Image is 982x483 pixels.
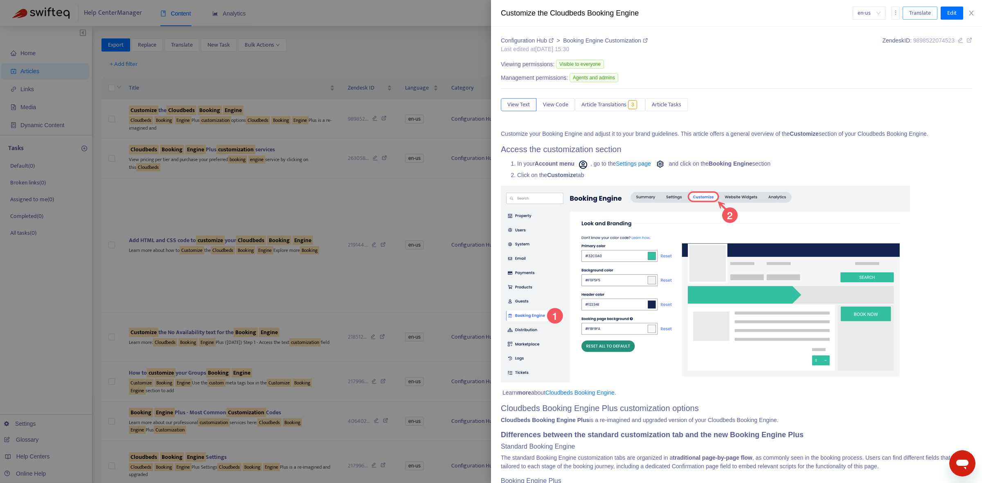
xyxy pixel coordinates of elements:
a: Cloudbeds Booking Engine [545,389,615,396]
li: In your , go to the and click on the section [517,157,972,171]
span: Viewing permissions: [501,60,554,69]
h4: Standard Booking Engine [501,443,972,450]
img: 41329052797467 [501,186,910,382]
button: Close [966,9,977,17]
li: Click on the tab [517,171,972,180]
button: Translate [903,7,937,20]
span: Translate [909,9,931,18]
h2: Cloudbeds Booking Engine Plus customization options [501,403,972,413]
strong: more [517,389,531,396]
span: View Text [507,100,530,109]
p: is a re-imagined and upgraded version of your Cloudbeds Booking Engine. [501,416,972,425]
span: more [893,10,899,16]
div: Customize the Cloudbeds Booking Engine [501,8,853,19]
span: Article Translations [581,100,626,109]
strong: Customize [547,172,576,178]
img: Settings icon.png [653,157,669,171]
span: View Code [543,100,568,109]
strong: traditional page-by-page flow [673,454,752,461]
button: Article Translations3 [575,98,645,111]
div: Zendesk ID: [882,36,972,54]
a: Booking Engine Customization [563,37,648,44]
strong: Account menu [535,160,574,167]
strong: Differences between the standard customization tab and the new Booking Engine Plus [501,431,804,439]
div: Last edited at [DATE] 15:30 [501,45,648,54]
strong: Booking Engine [709,160,752,167]
a: Settings page [616,160,651,167]
span: Visible to everyone [556,60,604,69]
iframe: Botón para iniciar la ventana de mensajería [949,450,975,476]
div: > [501,36,648,45]
span: Article Tasks [652,100,681,109]
p: Learn about . [501,389,972,397]
span: en-us [858,7,881,19]
span: close [968,10,975,16]
span: Agents and admins [570,73,618,82]
button: Edit [941,7,963,20]
h2: Access the customization section [501,144,972,154]
button: Article Tasks [645,98,688,111]
span: 3 [628,100,637,109]
strong: Customize [790,130,819,137]
button: more [892,7,900,20]
span: Management permissions: [501,74,568,82]
p: The standard Booking Engine customization tabs are organized in a , as commonly seen in the booki... [501,454,972,471]
button: View Code [536,98,575,111]
p: Customize your Booking Engine and adjust it to your brand guidelines. This article offers a gener... [501,130,972,138]
button: View Text [501,98,536,111]
a: Configuration Hub [501,37,555,44]
span: 9898522074523 [913,37,955,44]
span: Edit [947,9,957,18]
strong: Cloudbeds Booking Engine Plus [501,417,589,423]
img: Account menu icon.png [576,157,590,171]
